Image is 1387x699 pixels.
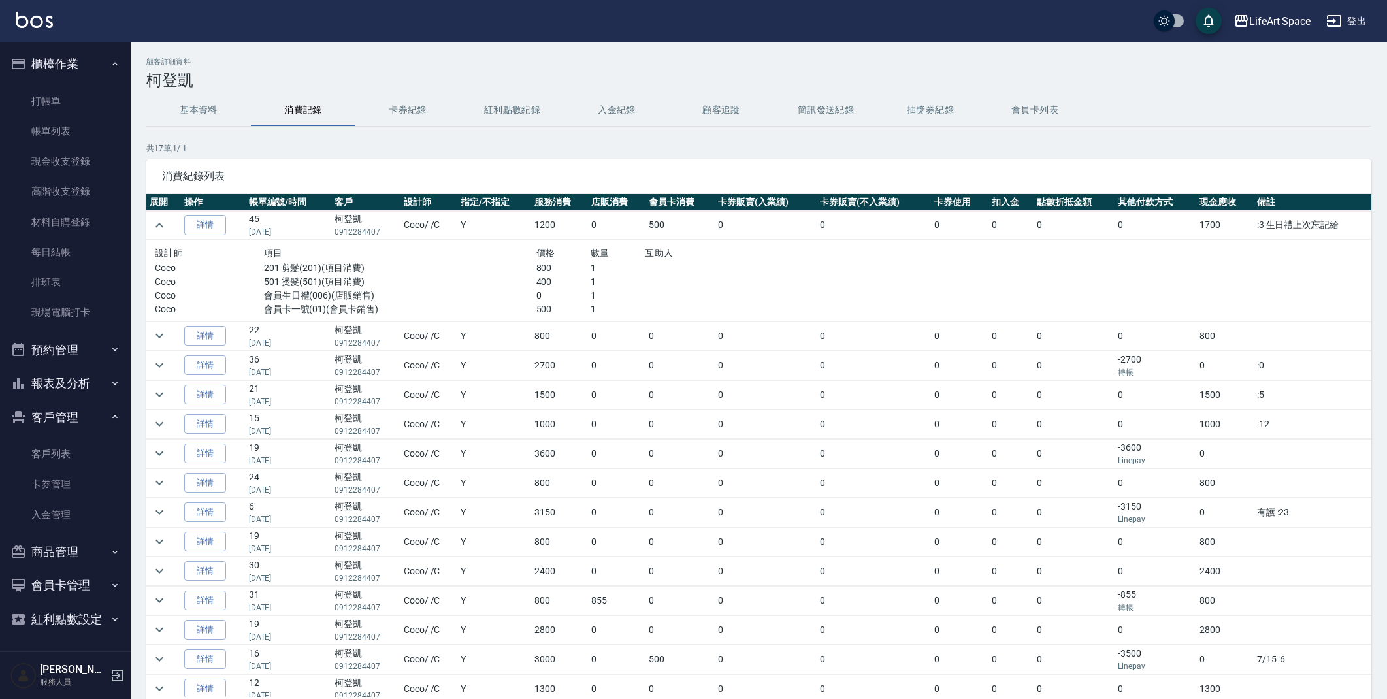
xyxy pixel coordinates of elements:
[5,146,125,176] a: 現金收支登錄
[1115,380,1196,409] td: 0
[1034,527,1115,556] td: 0
[331,351,400,380] td: 柯登凱
[331,615,400,644] td: 柯登凱
[249,425,328,437] p: [DATE]
[184,679,226,699] a: 詳情
[400,498,457,527] td: Coco / /C
[1034,410,1115,438] td: 0
[5,602,125,636] button: 紅利點數設定
[184,326,226,346] a: 詳情
[1034,557,1115,585] td: 0
[246,380,331,409] td: 21
[400,557,457,585] td: Coco / /C
[335,572,397,584] p: 0912284407
[988,211,1034,240] td: 0
[355,95,460,126] button: 卡券紀錄
[331,468,400,497] td: 柯登凱
[457,615,531,644] td: Y
[591,275,645,289] p: 1
[184,591,226,611] a: 詳情
[531,439,589,468] td: 3600
[331,194,400,211] th: 客戶
[155,248,183,258] span: 設計師
[1034,321,1115,350] td: 0
[1196,211,1254,240] td: 1700
[40,676,106,688] p: 服務人員
[331,439,400,468] td: 柯登凱
[931,498,988,527] td: 0
[249,513,328,525] p: [DATE]
[150,385,169,404] button: expand row
[931,211,988,240] td: 0
[246,211,331,240] td: 45
[335,226,397,238] p: 0912284407
[457,321,531,350] td: Y
[146,142,1371,154] p: 共 17 筆, 1 / 1
[1254,351,1371,380] td: :0
[931,615,988,644] td: 0
[184,649,226,670] a: 詳情
[588,194,645,211] th: 店販消費
[249,396,328,408] p: [DATE]
[645,439,715,468] td: 0
[588,321,645,350] td: 0
[536,275,591,289] p: 400
[249,226,328,238] p: [DATE]
[400,410,457,438] td: Coco / /C
[531,468,589,497] td: 800
[715,527,817,556] td: 0
[331,211,400,240] td: 柯登凱
[400,615,457,644] td: Coco / /C
[1196,321,1254,350] td: 800
[335,425,397,437] p: 0912284407
[146,71,1371,89] h3: 柯登凱
[817,527,931,556] td: 0
[457,211,531,240] td: Y
[5,535,125,569] button: 商品管理
[5,267,125,297] a: 排班表
[931,468,988,497] td: 0
[5,176,125,206] a: 高階收支登錄
[249,455,328,466] p: [DATE]
[264,275,536,289] p: 501 燙髮(501)(項目消費)
[988,557,1034,585] td: 0
[531,586,589,615] td: 800
[588,380,645,409] td: 0
[1115,527,1196,556] td: 0
[1196,380,1254,409] td: 1500
[1115,586,1196,615] td: -855
[1115,410,1196,438] td: 0
[817,211,931,240] td: 0
[817,468,931,497] td: 0
[1115,557,1196,585] td: 0
[645,527,715,556] td: 0
[40,663,106,676] h5: [PERSON_NAME]
[988,321,1034,350] td: 0
[1254,194,1371,211] th: 備註
[150,502,169,522] button: expand row
[715,468,817,497] td: 0
[931,380,988,409] td: 0
[1254,211,1371,240] td: :3 生日禮上次忘記給
[1321,9,1371,33] button: 登出
[146,57,1371,66] h2: 顧客詳細資料
[1115,498,1196,527] td: -3150
[5,86,125,116] a: 打帳單
[457,498,531,527] td: Y
[715,557,817,585] td: 0
[5,366,125,400] button: 報表及分析
[531,380,589,409] td: 1500
[645,615,715,644] td: 0
[817,194,931,211] th: 卡券販賣(不入業績)
[264,289,536,302] p: 會員生日禮(006)(店販銷售)
[645,321,715,350] td: 0
[249,484,328,496] p: [DATE]
[1196,468,1254,497] td: 800
[5,297,125,327] a: 現場電腦打卡
[531,211,589,240] td: 1200
[931,410,988,438] td: 0
[645,380,715,409] td: 0
[645,586,715,615] td: 0
[5,400,125,434] button: 客戶管理
[817,615,931,644] td: 0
